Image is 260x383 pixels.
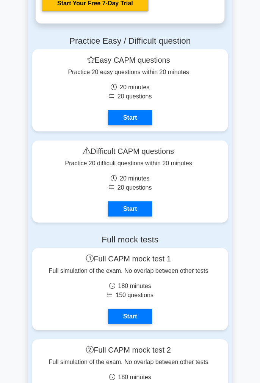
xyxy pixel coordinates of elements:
a: Start [108,309,152,324]
h4: Practice Easy / Difficult question [32,36,228,46]
a: Start [108,201,152,217]
a: Start [108,110,152,125]
h4: Full mock tests [32,235,228,245]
